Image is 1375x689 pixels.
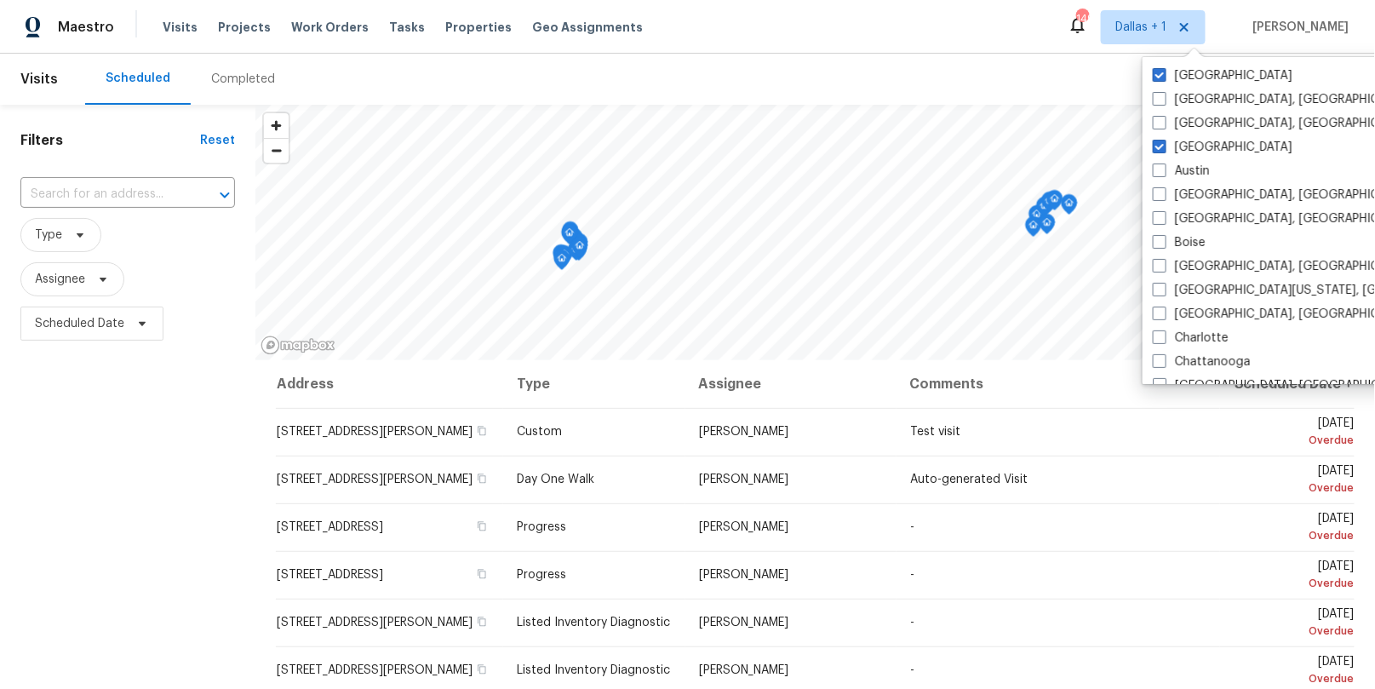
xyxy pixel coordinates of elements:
span: Properties [445,19,512,36]
div: Overdue [1234,623,1354,640]
span: [STREET_ADDRESS][PERSON_NAME] [277,474,473,485]
div: Map marker [1025,216,1042,243]
span: - [910,617,914,629]
span: Dallas + 1 [1115,19,1166,36]
div: Map marker [1061,194,1078,221]
div: Map marker [553,250,570,276]
button: Copy Address [474,662,490,677]
div: Map marker [571,237,588,263]
span: [DATE] [1234,465,1354,497]
span: Test visit [910,426,960,438]
span: Custom [517,426,562,438]
button: Copy Address [474,423,490,439]
span: [DATE] [1234,560,1354,592]
span: Progress [517,521,566,533]
div: Overdue [1234,432,1354,449]
div: Map marker [1036,197,1053,223]
span: [STREET_ADDRESS] [277,569,383,581]
label: [GEOGRAPHIC_DATA] [1153,139,1292,156]
span: Listed Inventory Diagnostic [517,617,670,629]
div: Scheduled [106,70,170,87]
div: Map marker [561,224,578,250]
span: [PERSON_NAME] [699,426,788,438]
span: Type [35,227,62,244]
span: Zoom out [264,139,289,163]
span: [STREET_ADDRESS] [277,521,383,533]
span: [PERSON_NAME] [699,664,788,676]
div: Overdue [1234,527,1354,544]
label: Boise [1153,234,1206,251]
label: Charlotte [1153,330,1229,347]
div: Completed [211,71,275,88]
div: Map marker [1039,214,1056,240]
span: Day One Walk [517,474,594,485]
span: [STREET_ADDRESS][PERSON_NAME] [277,664,473,676]
label: Chattanooga [1153,353,1251,370]
input: Search for an address... [20,181,187,208]
div: Overdue [1234,479,1354,497]
span: [PERSON_NAME] [1246,19,1349,36]
div: Reset [200,132,235,149]
div: Map marker [568,240,585,267]
label: Austin [1153,163,1210,180]
span: [PERSON_NAME] [699,521,788,533]
div: Map marker [1028,205,1046,232]
span: Geo Assignments [532,19,643,36]
button: Copy Address [474,614,490,629]
span: - [910,664,914,676]
span: [DATE] [1234,417,1354,449]
button: Copy Address [474,566,490,582]
div: Map marker [571,233,588,260]
span: Scheduled Date [35,315,124,332]
span: - [910,521,914,533]
span: [PERSON_NAME] [699,474,788,485]
button: Zoom in [264,113,289,138]
span: Projects [218,19,271,36]
span: Auto-generated Visit [910,474,1028,485]
th: Scheduled Date ↑ [1220,360,1355,408]
div: 149 [1076,10,1088,27]
label: [GEOGRAPHIC_DATA] [1153,67,1292,84]
span: [STREET_ADDRESS][PERSON_NAME] [277,617,473,629]
th: Address [276,360,503,408]
button: Copy Address [474,519,490,534]
div: Map marker [1041,192,1058,218]
span: Maestro [58,19,114,36]
div: Map marker [553,244,570,271]
div: Map marker [556,245,573,272]
span: Visits [163,19,198,36]
span: Visits [20,60,58,98]
span: Assignee [35,271,85,288]
th: Assignee [685,360,897,408]
span: [PERSON_NAME] [699,617,788,629]
span: Listed Inventory Diagnostic [517,664,670,676]
th: Type [503,360,685,408]
span: Tasks [389,21,425,33]
span: - [910,569,914,581]
span: [DATE] [1234,656,1354,687]
span: [DATE] [1234,513,1354,544]
button: Copy Address [474,471,490,486]
span: Work Orders [291,19,369,36]
div: Map marker [1046,190,1063,216]
div: Overdue [1234,670,1354,687]
span: [PERSON_NAME] [699,569,788,581]
div: Overdue [1234,575,1354,592]
span: Progress [517,569,566,581]
div: Map marker [562,221,579,248]
a: Mapbox homepage [261,336,335,355]
button: Zoom out [264,138,289,163]
th: Comments [897,360,1220,408]
h1: Filters [20,132,200,149]
span: [STREET_ADDRESS][PERSON_NAME] [277,426,473,438]
span: [DATE] [1234,608,1354,640]
button: Open [213,183,237,207]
